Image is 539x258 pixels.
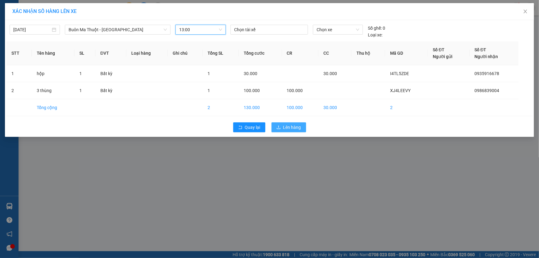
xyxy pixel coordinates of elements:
span: down [163,28,167,32]
span: Số ghế: [368,25,382,32]
td: 3 thùng [32,82,74,99]
th: Tổng cước [239,41,282,65]
th: Ghi chú [168,41,203,65]
th: CC [318,41,352,65]
th: STT [6,41,32,65]
span: rollback [238,125,242,130]
button: Close [517,3,534,20]
th: Tổng SL [203,41,239,65]
td: 2 [385,99,428,116]
span: 30.000 [244,71,257,76]
span: 0935916678 [475,71,499,76]
span: Số ĐT [433,47,444,52]
td: Bất kỳ [95,65,126,82]
span: 13:00 [179,25,222,34]
span: 1 [208,71,210,76]
td: Bất kỳ [95,82,126,99]
td: 2 [203,99,239,116]
th: Tên hàng [32,41,74,65]
span: Lên hàng [283,124,301,131]
span: 30.000 [323,71,337,76]
span: XÁC NHẬN SỐ HÀNG LÊN XE [12,8,77,14]
td: 2 [6,82,32,99]
input: 15/10/2025 [13,26,51,33]
td: Tổng cộng [32,99,74,116]
span: 0986839004 [475,88,499,93]
span: Quay lại [245,124,260,131]
span: I4TL5ZDE [390,71,409,76]
td: 30.000 [318,99,352,116]
span: 100.000 [244,88,260,93]
th: Thu hộ [352,41,385,65]
span: 1 [79,71,82,76]
span: 1 [208,88,210,93]
span: upload [276,125,281,130]
th: Loại hàng [126,41,168,65]
td: 130.000 [239,99,282,116]
div: 0 [368,25,385,32]
td: 1 [6,65,32,82]
th: ĐVT [95,41,126,65]
span: close [523,9,528,14]
button: rollbackQuay lại [233,122,265,132]
td: hộp [32,65,74,82]
span: Người gửi [433,54,453,59]
span: Người nhận [475,54,498,59]
td: 100.000 [282,99,319,116]
th: SL [74,41,95,65]
span: Buôn Ma Thuột - Gia Nghĩa [69,25,167,34]
span: Loại xe: [368,32,382,38]
span: Chọn xe [317,25,359,34]
button: uploadLên hàng [272,122,306,132]
th: Mã GD [385,41,428,65]
span: Số ĐT [475,47,486,52]
span: XJ4LEEVY [390,88,411,93]
th: CR [282,41,319,65]
span: 1 [79,88,82,93]
span: 100.000 [287,88,303,93]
